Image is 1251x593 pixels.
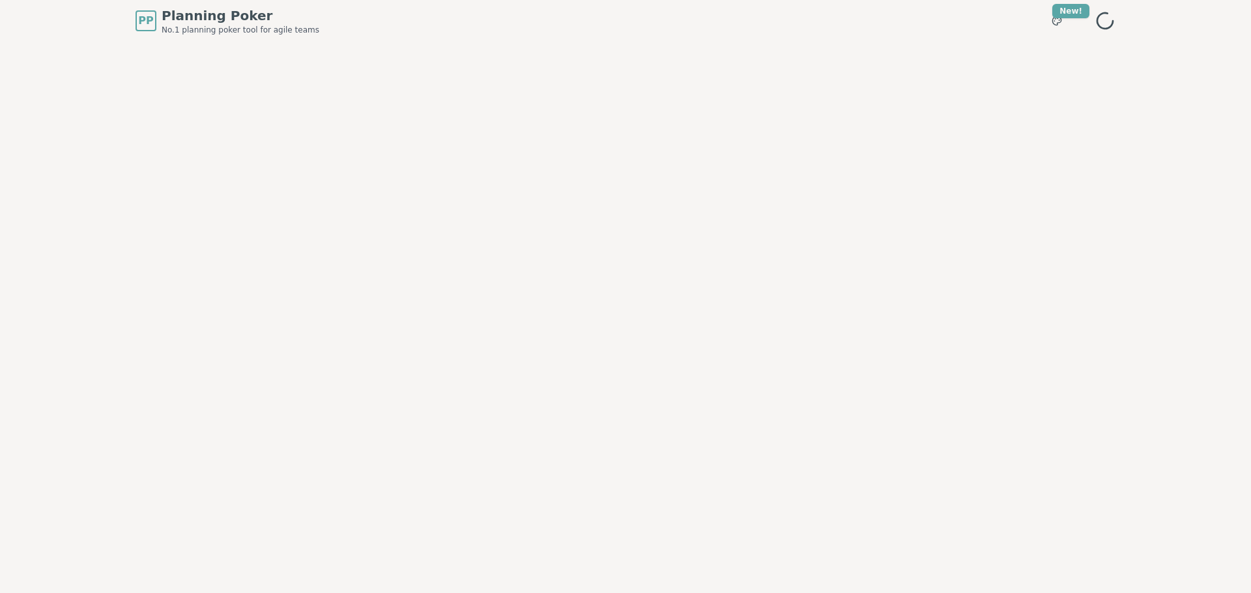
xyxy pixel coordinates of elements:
span: Planning Poker [162,7,319,25]
a: PPPlanning PokerNo.1 planning poker tool for agile teams [136,7,319,35]
button: New! [1045,9,1069,33]
span: PP [138,13,153,29]
span: No.1 planning poker tool for agile teams [162,25,319,35]
div: New! [1052,4,1089,18]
